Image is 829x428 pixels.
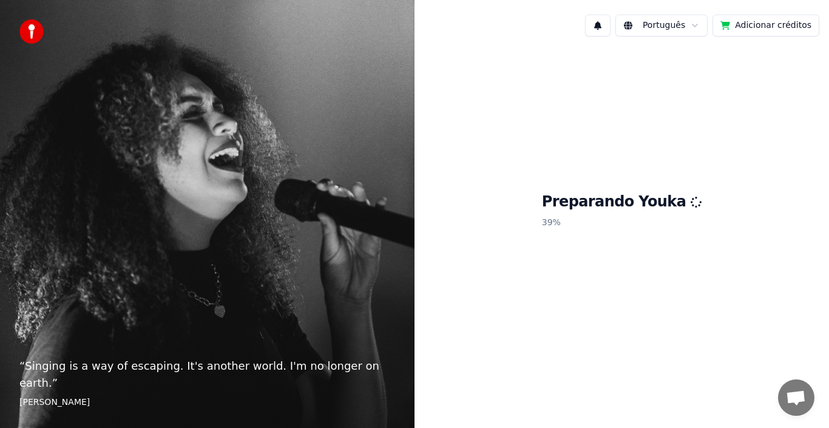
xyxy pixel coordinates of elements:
a: Bate-papo aberto [778,379,814,416]
p: 39 % [542,212,702,234]
p: “ Singing is a way of escaping. It's another world. I'm no longer on earth. ” [19,358,395,392]
img: youka [19,19,44,44]
h1: Preparando Youka [542,192,702,212]
button: Adicionar créditos [712,15,819,36]
footer: [PERSON_NAME] [19,396,395,409]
